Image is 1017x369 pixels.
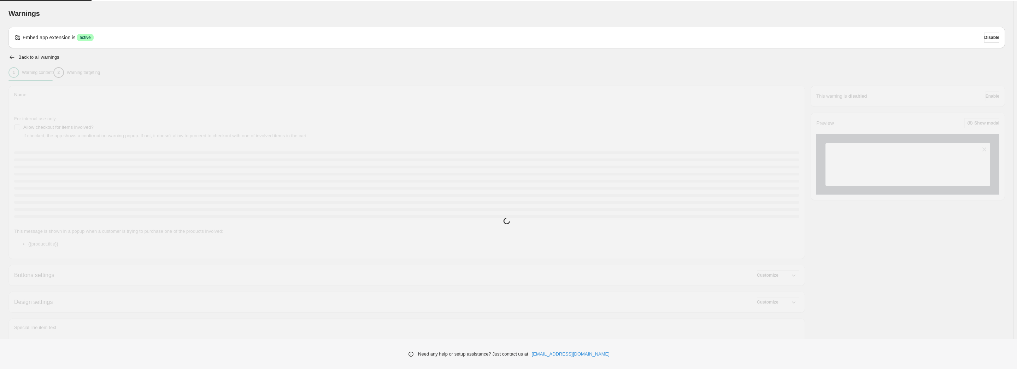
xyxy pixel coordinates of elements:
[532,351,610,358] a: [EMAIL_ADDRESS][DOMAIN_NAME]
[8,10,40,17] span: Warnings
[18,54,59,60] h2: Back to all warnings
[984,35,999,40] span: Disable
[80,35,90,40] span: active
[23,34,75,41] p: Embed app extension is
[984,33,999,42] button: Disable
